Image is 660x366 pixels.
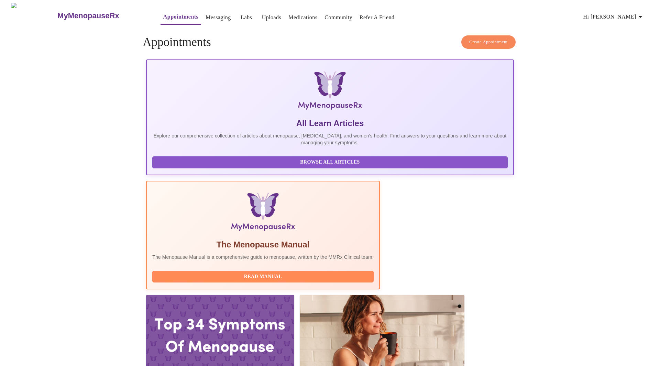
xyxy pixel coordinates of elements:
a: Uploads [262,13,282,22]
button: Labs [235,11,257,24]
span: Browse All Articles [159,158,501,167]
button: Appointments [161,10,201,25]
a: Appointments [163,12,198,22]
button: Read Manual [152,271,374,283]
button: Browse All Articles [152,156,508,168]
a: Read Manual [152,273,375,279]
img: MyMenopauseRx Logo [208,71,452,112]
button: Messaging [203,11,233,24]
p: Explore our comprehensive collection of articles about menopause, [MEDICAL_DATA], and women's hea... [152,132,508,146]
span: Create Appointment [469,38,508,46]
p: The Menopause Manual is a comprehensive guide to menopause, written by the MMRx Clinical team. [152,254,374,260]
img: Menopause Manual [187,192,338,234]
h5: All Learn Articles [152,118,508,129]
h3: MyMenopauseRx [57,11,119,20]
span: Read Manual [159,273,367,281]
span: Hi [PERSON_NAME] [583,12,645,22]
button: Create Appointment [461,35,516,49]
button: Uploads [259,11,284,24]
a: Messaging [206,13,231,22]
a: Medications [288,13,317,22]
a: Labs [241,13,252,22]
img: MyMenopauseRx Logo [11,3,57,29]
h4: Appointments [143,35,517,49]
h5: The Menopause Manual [152,239,374,250]
button: Medications [286,11,320,24]
a: Refer a Friend [360,13,395,22]
button: Community [322,11,355,24]
button: Refer a Friend [357,11,397,24]
button: Hi [PERSON_NAME] [581,10,647,24]
a: MyMenopauseRx [57,4,147,28]
a: Browse All Articles [152,159,509,165]
a: Community [324,13,352,22]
